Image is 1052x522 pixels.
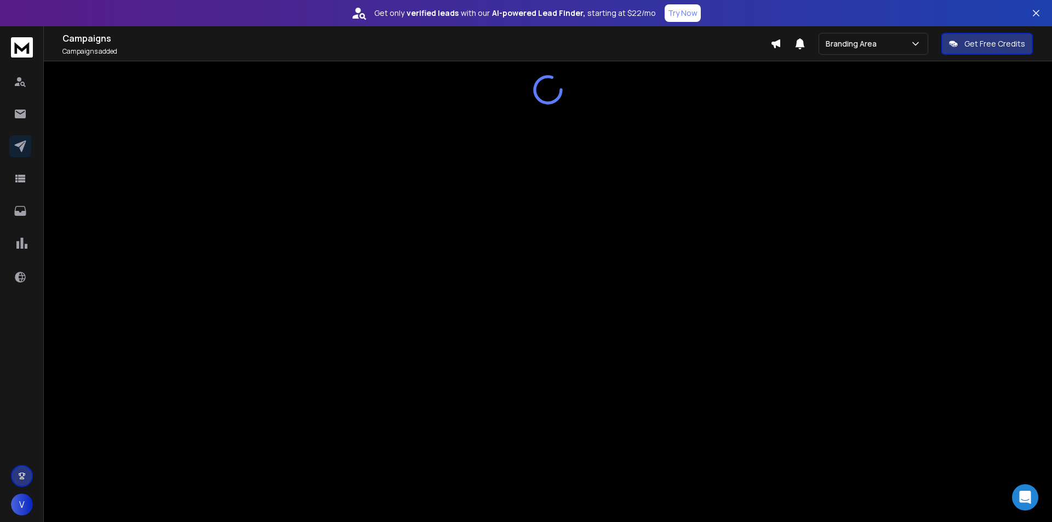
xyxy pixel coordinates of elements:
[826,38,881,49] p: Branding Area
[407,8,459,19] strong: verified leads
[374,8,656,19] p: Get only with our starting at $22/mo
[62,32,770,45] h1: Campaigns
[11,494,33,515] button: V
[941,33,1033,55] button: Get Free Credits
[492,8,585,19] strong: AI-powered Lead Finder,
[964,38,1025,49] p: Get Free Credits
[62,47,770,56] p: Campaigns added
[11,37,33,58] img: logo
[665,4,701,22] button: Try Now
[668,8,697,19] p: Try Now
[1012,484,1038,510] div: Open Intercom Messenger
